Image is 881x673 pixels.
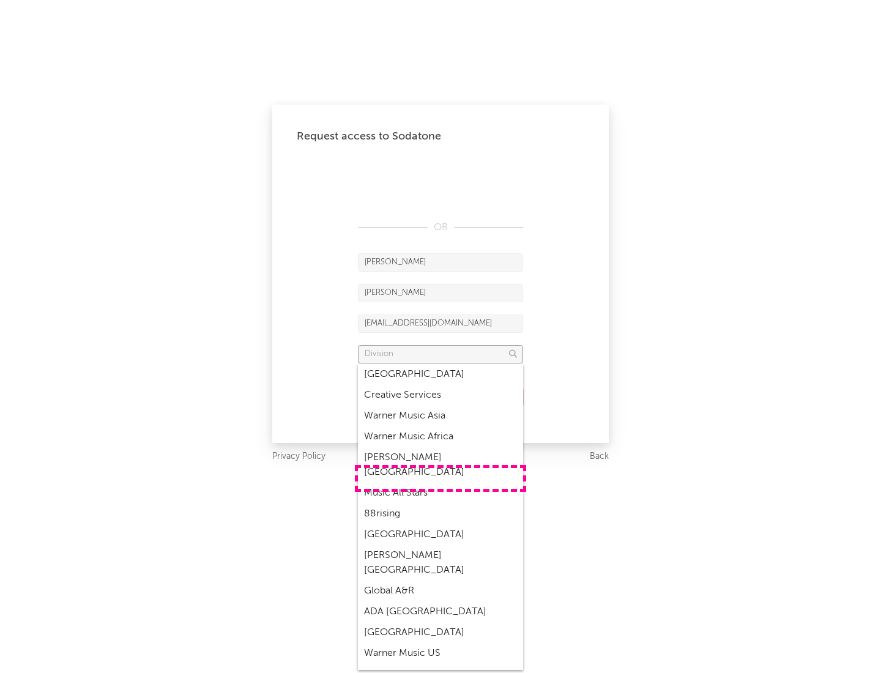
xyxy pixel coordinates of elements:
[358,426,523,447] div: Warner Music Africa
[358,220,523,235] div: OR
[358,545,523,581] div: [PERSON_NAME] [GEOGRAPHIC_DATA]
[358,364,523,385] div: [GEOGRAPHIC_DATA]
[358,253,523,272] input: First Name
[358,581,523,601] div: Global A&R
[358,601,523,622] div: ADA [GEOGRAPHIC_DATA]
[358,483,523,504] div: Music All Stars
[358,284,523,302] input: Last Name
[358,385,523,406] div: Creative Services
[358,504,523,524] div: 88rising
[358,643,523,664] div: Warner Music US
[590,449,609,464] a: Back
[358,345,523,363] input: Division
[358,314,523,333] input: Email
[358,524,523,545] div: [GEOGRAPHIC_DATA]
[358,622,523,643] div: [GEOGRAPHIC_DATA]
[297,129,584,144] div: Request access to Sodatone
[272,449,325,464] a: Privacy Policy
[358,406,523,426] div: Warner Music Asia
[358,447,523,483] div: [PERSON_NAME] [GEOGRAPHIC_DATA]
